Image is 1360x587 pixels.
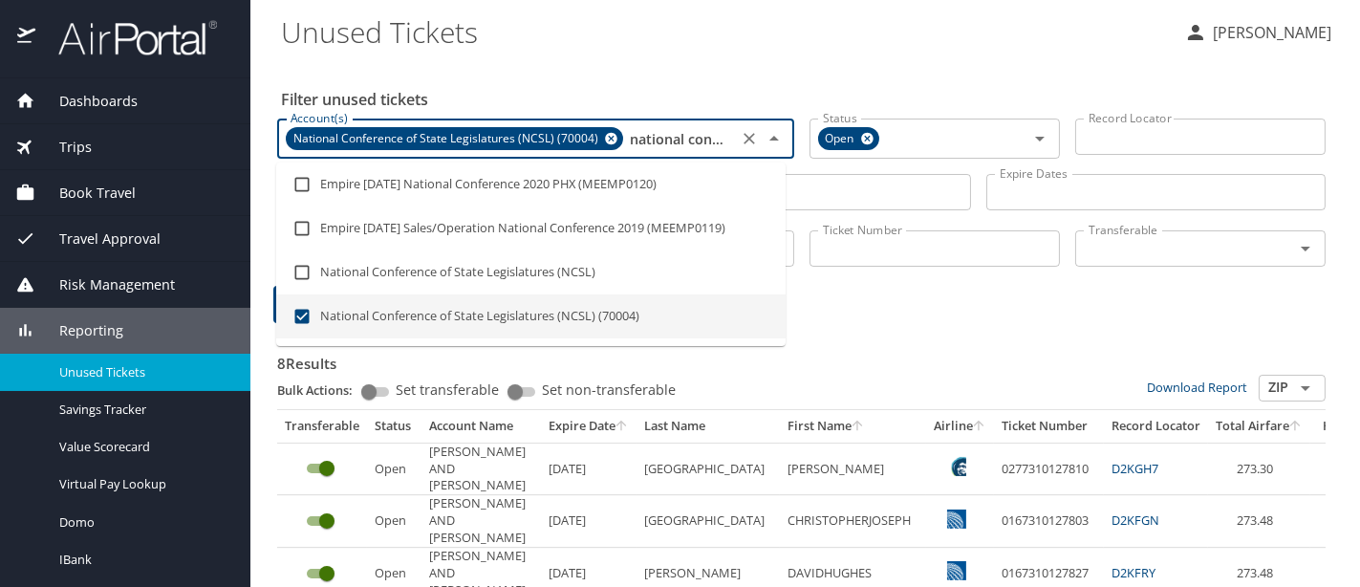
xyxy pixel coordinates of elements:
[59,513,227,532] span: Domo
[35,228,161,250] span: Travel Approval
[281,2,1169,61] h1: Unused Tickets
[780,495,926,547] td: CHRISTOPHERJOSEPH
[367,410,421,443] th: Status
[615,421,629,433] button: sort
[637,495,780,547] td: [GEOGRAPHIC_DATA]
[421,495,541,547] td: [PERSON_NAME] AND [PERSON_NAME]
[947,561,966,580] img: United Airlines
[1104,410,1208,443] th: Record Locator
[396,383,499,397] span: Set transferable
[285,418,359,435] div: Transferable
[541,495,637,547] td: [DATE]
[273,286,336,323] button: Filter
[281,84,1329,115] h2: Filter unused tickets
[1292,375,1319,402] button: Open
[994,410,1104,443] th: Ticket Number
[1026,125,1053,152] button: Open
[1292,235,1319,262] button: Open
[780,410,926,443] th: First Name
[1112,511,1159,529] a: D2KFGN
[59,438,227,456] span: Value Scorecard
[35,274,175,295] span: Risk Management
[276,294,786,338] li: National Conference of State Legislatures (NCSL) (70004)
[973,421,986,433] button: sort
[421,410,541,443] th: Account Name
[1208,443,1310,495] td: 273.30
[1112,564,1155,581] a: D2KFRY
[35,137,92,158] span: Trips
[367,495,421,547] td: Open
[926,410,994,443] th: Airline
[59,551,227,569] span: IBank
[1208,410,1310,443] th: Total Airfare
[818,127,879,150] div: Open
[17,19,37,56] img: icon-airportal.png
[421,443,541,495] td: [PERSON_NAME] AND [PERSON_NAME]
[994,495,1104,547] td: 0167310127803
[37,19,217,56] img: airportal-logo.png
[994,443,1104,495] td: 0277310127810
[35,91,138,112] span: Dashboards
[286,129,610,149] span: National Conference of State Legislatures (NCSL) (70004)
[35,183,136,204] span: Book Travel
[1207,21,1331,44] p: [PERSON_NAME]
[637,443,780,495] td: [GEOGRAPHIC_DATA]
[59,475,227,493] span: Virtual Pay Lookup
[286,127,623,150] div: National Conference of State Legislatures (NCSL) (70004)
[276,163,786,207] li: Empire [DATE] National Conference 2020 PHX (MEEMP0120)
[1208,495,1310,547] td: 273.48
[780,443,926,495] td: [PERSON_NAME]
[277,381,368,399] p: Bulk Actions:
[367,443,421,495] td: Open
[852,421,865,433] button: sort
[1177,15,1339,50] button: [PERSON_NAME]
[35,320,123,341] span: Reporting
[542,383,676,397] span: Set non-transferable
[736,125,763,152] button: Clear
[818,129,866,149] span: Open
[59,401,227,419] span: Savings Tracker
[277,341,1326,375] h3: 8 Results
[947,457,966,476] img: Alaska Airlines
[276,207,786,250] li: Empire [DATE] Sales/Operation National Conference 2019 (MEEMP0119)
[1147,379,1247,396] a: Download Report
[1112,460,1158,477] a: D2KGH7
[761,125,788,152] button: Close
[637,410,780,443] th: Last Name
[276,250,786,294] li: National Conference of State Legislatures (NCSL)
[59,363,227,381] span: Unused Tickets
[947,510,966,529] img: United Airlines
[541,410,637,443] th: Expire Date
[1289,421,1303,433] button: sort
[541,443,637,495] td: [DATE]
